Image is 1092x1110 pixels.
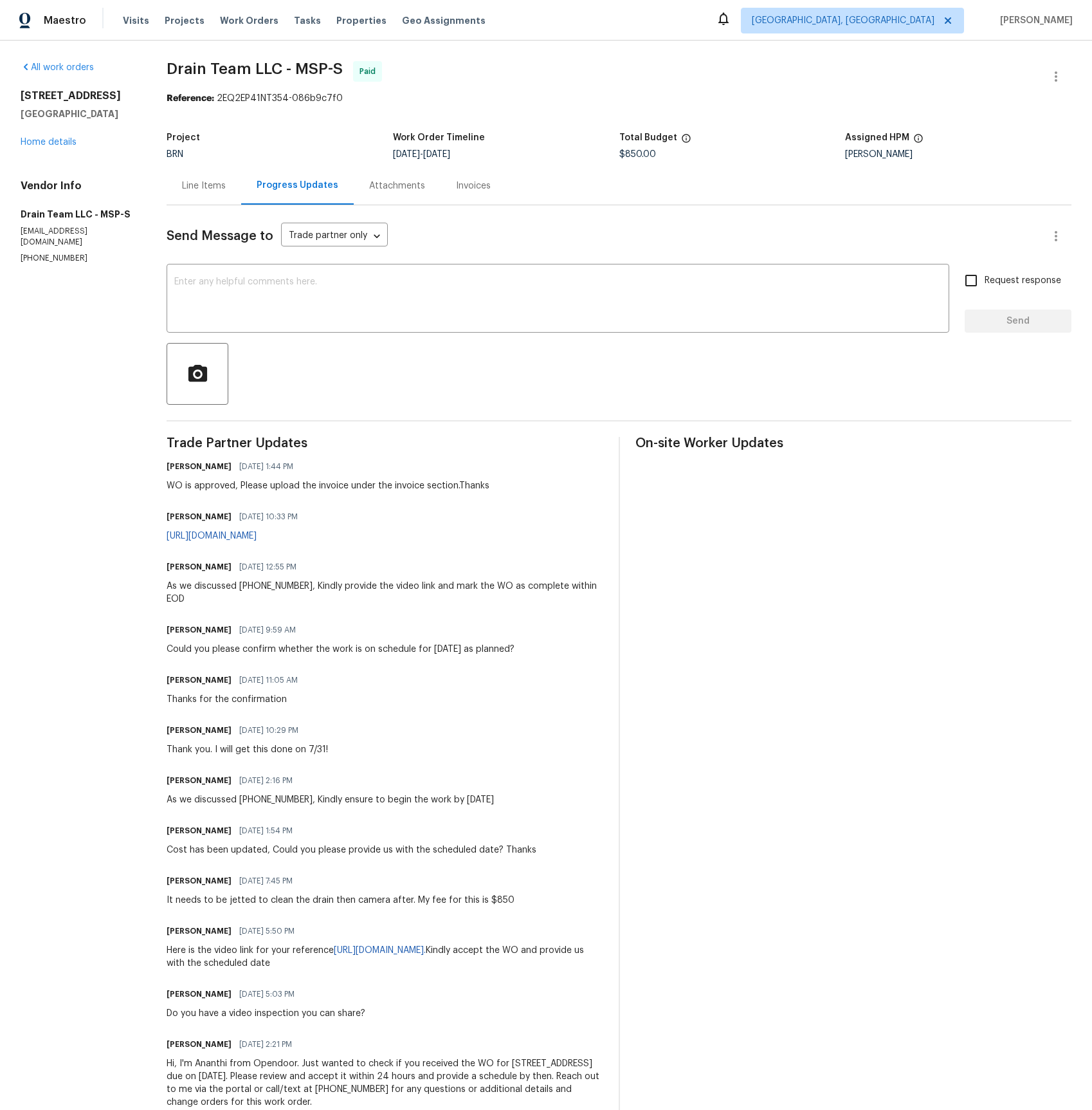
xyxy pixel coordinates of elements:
span: [DATE] 5:50 PM [239,925,295,938]
span: $850.00 [619,150,656,159]
span: [PERSON_NAME] [995,14,1073,27]
h6: [PERSON_NAME] [167,1038,232,1051]
span: The hpm assigned to this work order. [913,133,924,150]
span: Geo Assignments [402,14,486,27]
span: [DATE] 10:29 PM [239,724,298,737]
div: It needs to be jetted to clean the drain then camera after. My fee for this is $850 [167,894,514,907]
span: Maestro [44,14,86,27]
div: Cost has been updated, Could you please provide us with the scheduled date? Thanks [167,844,536,856]
span: [DATE] [393,150,420,159]
a: All work orders [21,63,94,72]
h5: Project [167,133,200,142]
div: Thank you. I will get this done on 7/31! [167,743,328,756]
b: Reference: [167,94,214,103]
h6: [PERSON_NAME] [167,988,232,1001]
span: [DATE] 12:55 PM [239,560,296,573]
span: Paid [359,65,381,78]
div: Here is the video link for your reference Kindly accept the WO and provide us with the scheduled ... [167,944,603,970]
span: Trade Partner Updates [167,437,603,450]
h6: [PERSON_NAME] [167,510,232,523]
span: BRN [167,150,183,159]
h6: [PERSON_NAME] [167,560,232,573]
div: Trade partner only [281,226,388,247]
span: [DATE] 2:21 PM [239,1038,292,1051]
div: WO is approved, Please upload the invoice under the invoice section.Thanks [167,479,489,492]
h6: [PERSON_NAME] [167,874,232,887]
div: As we discussed [PHONE_NUMBER], Kindly provide the video link and mark the WO as complete within EOD [167,580,603,606]
div: Attachments [369,180,425,192]
span: Properties [336,14,387,27]
h5: Total Budget [619,133,677,142]
div: Do you have a video inspection you can share? [167,1007,365,1020]
span: The total cost of line items that have been proposed by Opendoor. This sum includes line items th... [681,133,691,150]
span: [GEOGRAPHIC_DATA], [GEOGRAPHIC_DATA] [752,14,934,27]
span: [DATE] 11:05 AM [239,674,298,687]
span: Drain Team LLC - MSP-S [167,61,343,77]
a: [URL][DOMAIN_NAME]. [334,946,426,955]
div: [PERSON_NAME] [845,150,1071,159]
h6: [PERSON_NAME] [167,774,232,787]
span: [DATE] 2:16 PM [239,774,293,787]
h6: [PERSON_NAME] [167,925,232,938]
div: Progress Updates [257,179,338,192]
p: [EMAIL_ADDRESS][DOMAIN_NAME] [21,226,136,248]
h5: [GEOGRAPHIC_DATA] [21,107,136,120]
span: Work Orders [220,14,278,27]
div: Line Items [182,180,226,192]
span: [DATE] 7:45 PM [239,874,293,887]
span: [DATE] 1:44 PM [239,460,293,473]
span: Projects [165,14,205,27]
span: [DATE] 10:33 PM [239,510,298,523]
h6: [PERSON_NAME] [167,624,232,636]
div: 2EQ2EP41NT354-086b9c7f0 [167,92,1071,105]
span: Request response [985,274,1061,288]
p: [PHONE_NUMBER] [21,253,136,264]
h6: [PERSON_NAME] [167,674,232,687]
div: Thanks for the confirmation [167,693,305,706]
span: Tasks [294,16,321,25]
span: Visits [123,14,149,27]
div: Hi, I'm Ananthi from Opendoor. Just wanted to check if you received the WO for [STREET_ADDRESS] d... [167,1057,603,1109]
h5: Assigned HPM [845,133,909,142]
span: [DATE] 5:03 PM [239,988,295,1001]
span: Send Message to [167,230,273,243]
h2: [STREET_ADDRESS] [21,89,136,102]
span: - [393,150,450,159]
h6: [PERSON_NAME] [167,460,232,473]
h5: Work Order Timeline [393,133,485,142]
span: [DATE] [423,150,450,159]
div: Could you please confirm whether the work is on schedule for [DATE] as planned? [167,643,514,656]
span: [DATE] 9:59 AM [239,624,296,636]
span: [DATE] 1:54 PM [239,824,293,837]
h4: Vendor Info [21,180,136,192]
h6: [PERSON_NAME] [167,824,232,837]
a: [URL][DOMAIN_NAME] [167,532,257,541]
h6: [PERSON_NAME] [167,724,232,737]
a: Home details [21,138,77,147]
div: As we discussed [PHONE_NUMBER], Kindly ensure to begin the work by [DATE] [167,793,494,806]
span: On-site Worker Updates [635,437,1071,450]
div: Invoices [456,180,491,192]
h5: Drain Team LLC - MSP-S [21,208,136,221]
